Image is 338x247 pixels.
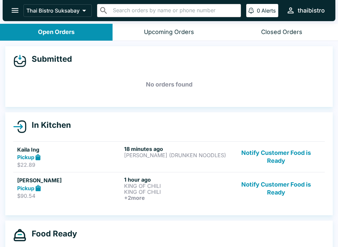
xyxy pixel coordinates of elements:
h6: 18 minutes ago [124,146,228,152]
strong: Pickup [17,154,34,160]
p: $22.89 [17,161,121,168]
div: Closed Orders [261,28,302,36]
button: Thai Bistro Suksabay [23,4,92,17]
p: Thai Bistro Suksabay [26,7,80,14]
a: Kaila IngPickup$22.8918 minutes ago[PERSON_NAME] (DRUNKEN NOODLES)Notify Customer Food is Ready [13,141,325,172]
button: open drawer [7,2,23,19]
h6: + 2 more [124,195,228,201]
h4: In Kitchen [26,120,71,130]
p: [PERSON_NAME] (DRUNKEN NOODLES) [124,152,228,158]
p: 0 [257,7,260,14]
div: Open Orders [38,28,75,36]
h4: Food Ready [26,229,77,239]
button: Notify Customer Food is Ready [231,176,321,201]
div: Upcoming Orders [144,28,194,36]
p: Alerts [261,7,276,14]
input: Search orders by name or phone number [111,6,238,15]
h6: 1 hour ago [124,176,228,183]
p: KING OF CHILI [124,189,228,195]
a: [PERSON_NAME]Pickup$90.541 hour agoKING OF CHILIKING OF CHILI+2moreNotify Customer Food is Ready [13,172,325,205]
strong: Pickup [17,185,34,192]
h5: Kaila Ing [17,146,121,154]
h5: [PERSON_NAME] [17,176,121,184]
p: $90.54 [17,193,121,199]
button: Notify Customer Food is Ready [231,146,321,168]
h4: Submitted [26,54,72,64]
button: thaibistro [284,3,327,18]
div: thaibistro [298,7,325,15]
h5: No orders found [13,73,325,96]
p: KING OF CHILI [124,183,228,189]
